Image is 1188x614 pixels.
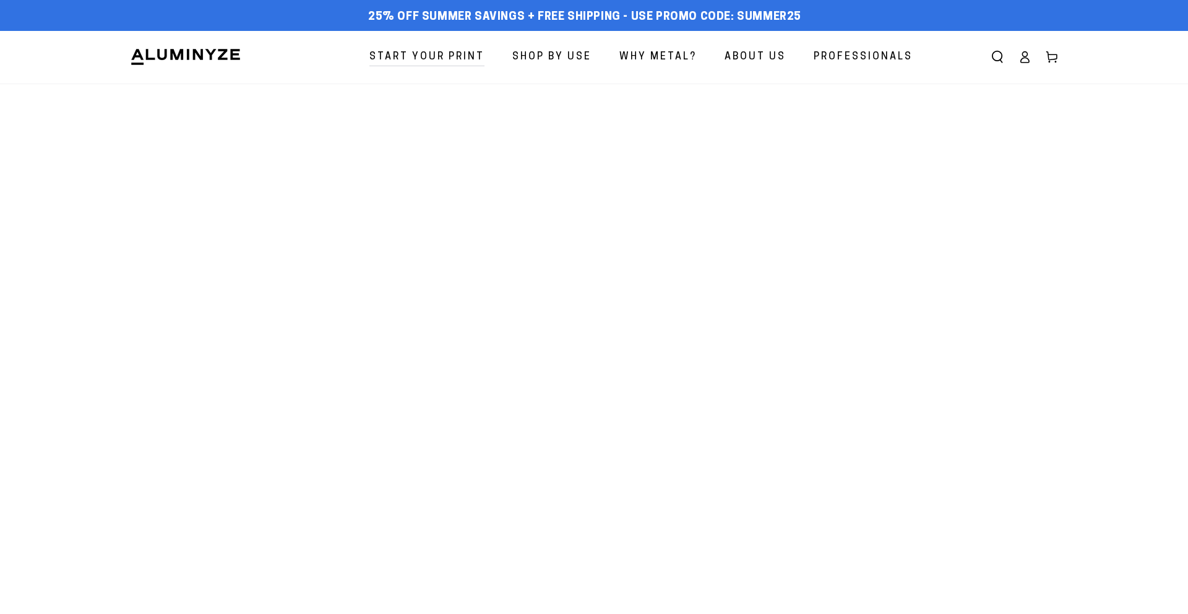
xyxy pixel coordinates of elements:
[984,43,1011,71] summary: Search our site
[512,48,592,66] span: Shop By Use
[369,48,484,66] span: Start Your Print
[503,41,601,74] a: Shop By Use
[610,41,706,74] a: Why Metal?
[804,41,922,74] a: Professionals
[368,11,801,24] span: 25% off Summer Savings + Free Shipping - Use Promo Code: SUMMER25
[715,41,795,74] a: About Us
[619,48,697,66] span: Why Metal?
[360,41,494,74] a: Start Your Print
[130,48,241,66] img: Aluminyze
[814,48,913,66] span: Professionals
[725,48,786,66] span: About Us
